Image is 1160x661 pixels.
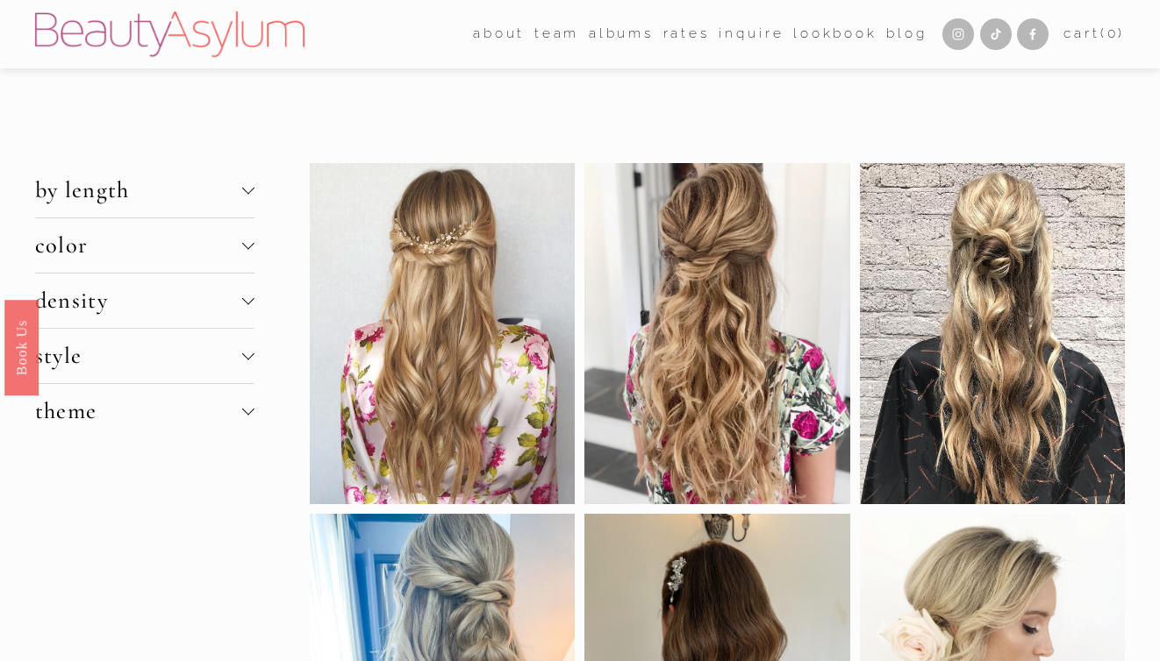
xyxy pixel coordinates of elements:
[35,218,254,273] button: color
[793,21,877,48] a: Lookbook
[473,22,525,46] span: about
[35,287,242,315] span: density
[35,163,254,217] button: by length
[4,300,39,395] a: Book Us
[35,11,304,57] img: Beauty Asylum | Bridal Hair &amp; Makeup Charlotte &amp; Atlanta
[942,18,974,50] a: Instagram
[35,231,242,259] span: color
[35,342,242,370] span: style
[886,21,927,48] a: Blog
[534,22,579,46] span: team
[1100,25,1126,41] span: ( )
[473,21,525,48] a: folder dropdown
[1063,22,1125,46] a: 0 items in cart
[589,21,654,48] a: albums
[980,18,1012,50] a: TikTok
[1107,25,1119,41] span: 0
[1017,18,1049,50] a: Facebook
[534,21,579,48] a: folder dropdown
[35,384,254,438] button: theme
[35,397,242,425] span: theme
[719,21,784,48] a: Inquire
[663,21,710,48] a: Rates
[35,176,242,204] span: by length
[35,329,254,383] button: style
[35,274,254,328] button: density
